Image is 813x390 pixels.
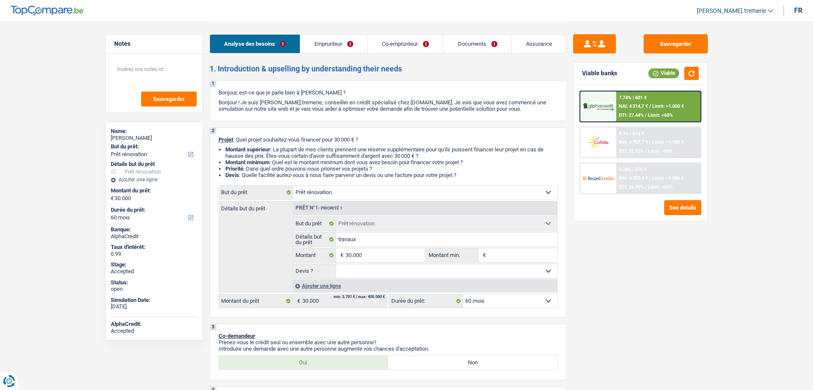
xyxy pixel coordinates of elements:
a: Emprunteur [300,35,367,53]
span: NAI: 4 182,4 € [619,175,648,181]
p: Bonjour, est-ce que je parle bien à [PERSON_NAME] ? [219,89,558,96]
p: Bonjour ! Je suis [PERSON_NAME].tremerie, conseiller en crédit spécialisé chez [DOMAIN_NAME]. Je ... [219,99,558,112]
div: Stage: [111,261,198,268]
div: Viable [648,68,679,78]
span: / [645,184,647,190]
p: Introduire une demande avec une autre personne augmente vos chances d'acceptation. [219,346,558,352]
div: open [111,286,198,292]
div: Accepted [111,268,198,275]
div: Détails but du prêt [111,161,198,168]
span: € [293,294,302,308]
a: Co-emprunteur [368,35,443,53]
div: Name: [111,128,198,135]
div: 7.74% | 601 € [619,95,647,100]
span: Limit: <60% [648,112,673,118]
a: [PERSON_NAME].tremerie [690,4,773,18]
li: : Quel est le montant minimum dont vous avez besoin pour financer votre projet ? [225,159,558,165]
span: Limit: <60% [648,148,673,154]
span: Limit: >1.100 € [652,139,684,145]
label: Détails but du prêt [293,233,337,246]
label: Montant min. [426,248,479,262]
div: Accepted [111,328,198,334]
label: Détails but du prêt [219,201,293,211]
div: [DATE] [111,303,198,310]
div: Prêt n°1 [293,205,345,211]
div: min: 3.701 € / max: 400.000 € [334,295,385,299]
a: Assurance [512,35,566,53]
div: fr [794,6,802,15]
p: Prenez-vous le crédit seul ou ensemble avec une autre personne? [219,339,558,346]
label: Montant du prêt: [111,187,196,194]
span: € [111,195,114,202]
label: Oui [219,356,388,369]
p: : Quel projet souhaitez-vous financer pour 30 000 € ? [219,136,558,143]
a: Documents [443,35,511,53]
div: Banque: [111,226,198,233]
button: Sauvegarder [644,34,708,53]
label: Non [388,356,557,369]
span: DTI: 26.99% [619,184,644,190]
a: Analyse des besoins [210,35,300,53]
span: / [649,175,651,181]
span: Limit: <65% [648,184,673,190]
span: / [649,103,651,109]
span: [PERSON_NAME].tremerie [697,7,766,15]
label: Montant du prêt [219,294,293,308]
div: Ajouter une ligne [293,280,557,292]
button: Sauvegarder [141,92,197,106]
img: Cofidis [582,134,614,150]
div: Ajouter une ligne [111,177,198,183]
span: Limit: >1.506 € [652,175,684,181]
span: NAI: 4 314,7 € [619,103,648,109]
li: : Quelle facilité auriez-vous à nous faire parvenir un devis ou une facture pour votre projet ? [225,172,558,178]
div: AlphaCredit: [111,321,198,328]
label: But du prêt [293,217,337,230]
div: AlphaCredit [111,233,198,240]
li: : La plupart de mes clients prennent une réserve supplémentaire pour qu'ils puissent financer leu... [225,146,558,159]
label: Durée du prêt: [389,294,463,308]
span: NAI: 4 707,7 € [619,139,648,145]
h2: 1. Introduction & upselling by understanding their needs [210,64,567,74]
img: AlphaCredit [582,102,614,112]
span: DTI: 27.44% [619,112,644,118]
label: But du prêt: [111,143,196,150]
div: [PERSON_NAME] [111,135,198,142]
div: Status: [111,279,198,286]
div: Taux d'intérêt: [111,244,198,251]
div: 8.9% | 616 € [619,131,644,136]
li: : Dans quel ordre pouvons-nous prioriser vos projets ? [225,165,558,172]
span: € [336,248,346,262]
span: - Priorité 1 [318,206,343,210]
label: But du prêt [219,186,293,199]
div: 6.99 [111,251,198,257]
span: / [649,139,651,145]
img: TopCompare Logo [11,6,83,16]
h5: Notes [114,40,194,47]
span: Devis [225,172,239,178]
span: Sauvegarder [153,96,185,102]
label: Devis ? [293,264,337,278]
span: Limit: >1.000 € [652,103,684,109]
img: Record Credits [582,170,614,186]
div: 5.38% | 570 € [619,167,647,172]
div: 3 [210,324,216,331]
strong: Montant supérieur [225,146,270,153]
div: 1 [210,81,216,87]
strong: Montant minimum [225,159,269,165]
strong: Priorité [225,165,243,172]
div: Simulation Date: [111,297,198,304]
span: / [645,148,647,154]
span: € [479,248,488,262]
span: Co-demandeur [219,333,255,339]
div: 2 [210,128,216,134]
label: Montant [293,248,337,262]
label: Durée du prêt: [111,207,196,213]
span: / [645,112,647,118]
span: Projet [219,136,233,143]
button: See details [664,200,701,215]
div: Viable banks [582,70,617,77]
span: DTI: 25.92% [619,148,644,154]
